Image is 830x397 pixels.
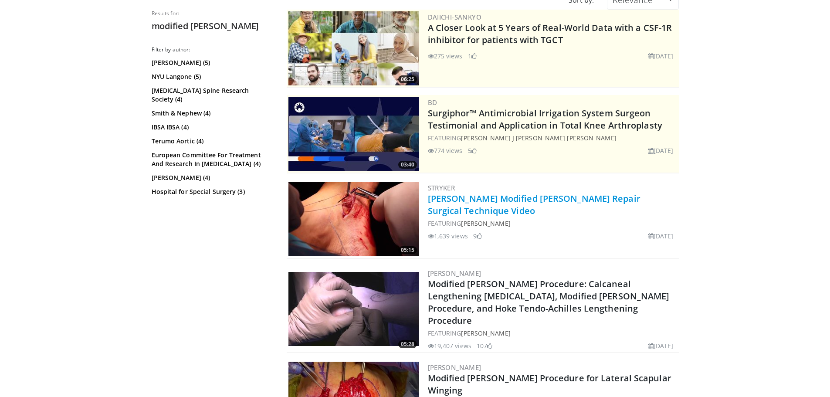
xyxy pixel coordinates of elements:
[152,151,271,168] a: European Committee For Treatment And Research In [MEDICAL_DATA] (4)
[461,134,616,142] a: [PERSON_NAME] J [PERSON_NAME] [PERSON_NAME]
[152,187,271,196] a: Hospital for Special Surgery (3)
[648,341,674,350] li: [DATE]
[398,246,417,254] span: 05:15
[428,269,481,278] a: [PERSON_NAME]
[288,272,419,346] img: 5b0d37f6-3449-41eb-8440-88d3f0623661.300x170_q85_crop-smart_upscale.jpg
[648,146,674,155] li: [DATE]
[428,107,662,131] a: Surgiphor™ Antimicrobial Irrigation System Surgeon Testimonial and Application in Total Knee Arth...
[152,137,271,146] a: Terumo Aortic (4)
[468,146,477,155] li: 5
[288,182,419,256] img: 52eacdba-e489-4eb2-9ab1-ebf16c5580b4.300x170_q85_crop-smart_upscale.jpg
[152,86,271,104] a: [MEDICAL_DATA] Spine Research Society (4)
[288,97,419,171] a: 03:40
[428,133,677,143] div: FEATURING
[398,161,417,169] span: 03:40
[461,329,510,337] a: [PERSON_NAME]
[428,51,463,61] li: 275 views
[428,372,671,396] a: Modified [PERSON_NAME] Procedure for Lateral Scapular Winging
[428,363,481,372] a: [PERSON_NAME]
[152,72,271,81] a: NYU Langone (5)
[428,146,463,155] li: 774 views
[288,182,419,256] a: 05:15
[152,10,274,17] p: Results for:
[473,231,482,241] li: 9
[468,51,477,61] li: 1
[428,193,640,217] a: [PERSON_NAME] Modified [PERSON_NAME] Repair Surgical Technique Video
[648,51,674,61] li: [DATE]
[428,329,677,338] div: FEATURING
[398,340,417,348] span: 05:28
[428,13,482,21] a: Daiichi-Sankyo
[398,75,417,83] span: 06:25
[428,278,670,326] a: Modified [PERSON_NAME] Procedure: Calcaneal Lengthening [MEDICAL_DATA], Modified [PERSON_NAME] Pr...
[288,272,419,346] a: 05:28
[152,20,274,32] h2: modified [PERSON_NAME]
[428,183,455,192] a: Stryker
[152,123,271,132] a: IBSA IBSA (4)
[288,11,419,85] a: 06:25
[461,219,510,227] a: [PERSON_NAME]
[648,231,674,241] li: [DATE]
[288,97,419,171] img: 70422da6-974a-44ac-bf9d-78c82a89d891.300x170_q85_crop-smart_upscale.jpg
[428,341,471,350] li: 19,407 views
[152,46,274,53] h3: Filter by author:
[428,219,677,228] div: FEATURING
[288,11,419,85] img: 93c22cae-14d1-47f0-9e4a-a244e824b022.png.300x170_q85_crop-smart_upscale.jpg
[477,341,492,350] li: 107
[428,231,468,241] li: 1,639 views
[152,173,271,182] a: [PERSON_NAME] (4)
[152,58,271,67] a: [PERSON_NAME] (5)
[428,22,672,46] a: A Closer Look at 5 Years of Real-World Data with a CSF-1R inhibitor for patients with TGCT
[152,109,271,118] a: Smith & Nephew (4)
[428,98,437,107] a: BD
